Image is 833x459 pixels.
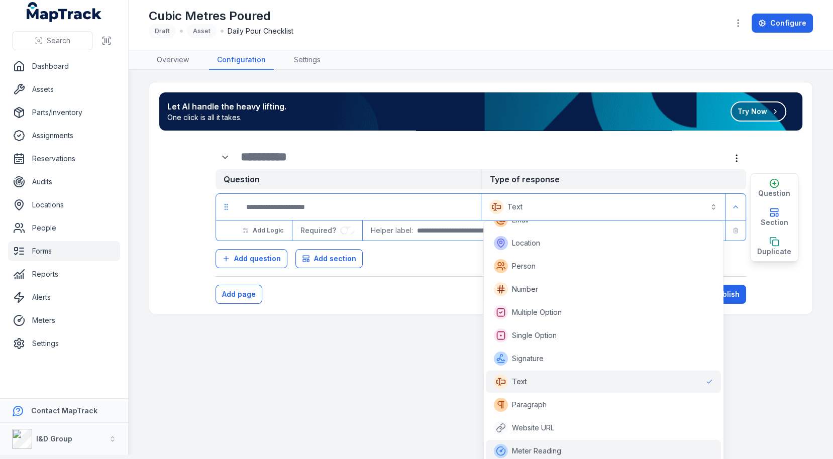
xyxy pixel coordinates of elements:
[512,238,540,248] span: Location
[512,261,536,271] span: Person
[512,400,547,410] span: Paragraph
[512,330,557,340] span: Single Option
[512,307,562,317] span: Multiple Option
[512,377,527,387] span: Text
[512,354,544,364] span: Signature
[512,446,561,456] span: Meter Reading
[512,284,538,294] span: Number
[483,196,723,218] button: Text
[512,423,554,433] span: Website URL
